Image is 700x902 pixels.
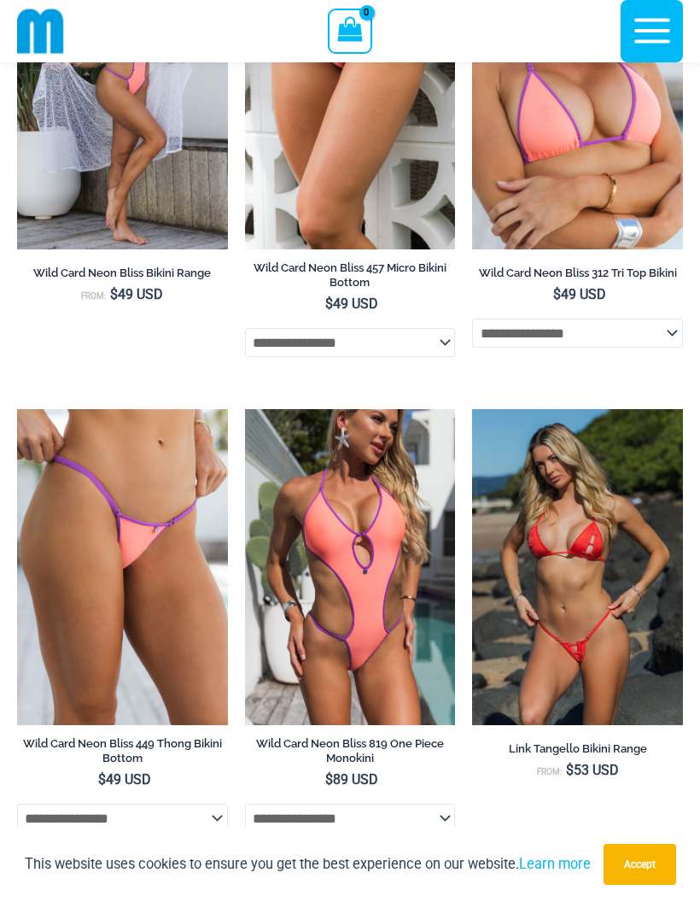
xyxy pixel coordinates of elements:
a: Link Tangello Bikini Range [472,741,683,762]
a: Link Tangello 3070 Tri Top 4580 Micro 01Link Tangello 8650 One Piece Monokini 12Link Tangello 865... [472,409,683,725]
img: Wild Card Neon Bliss 819 One Piece 04 [245,409,456,725]
bdi: 49 USD [110,286,163,302]
h2: Wild Card Neon Bliss 312 Tri Top Bikini [472,266,683,280]
span: $ [98,771,106,788]
a: View Shopping Cart, empty [328,9,371,53]
a: Learn more [519,856,591,872]
img: Link Tangello 3070 Tri Top 4580 Micro 01 [472,409,683,725]
h2: Link Tangello Bikini Range [472,741,683,756]
img: Wild Card Neon Bliss 449 Thong 01 [17,409,228,725]
span: $ [110,286,118,302]
a: Wild Card Neon Bliss 449 Thong 01Wild Card Neon Bliss 449 Thong 02Wild Card Neon Bliss 449 Thong 02 [17,409,228,725]
span: From: [537,767,562,776]
button: Accept [604,844,676,885]
h2: Wild Card Neon Bliss 819 One Piece Monokini [245,736,456,765]
a: Wild Card Neon Bliss 457 Micro Bikini Bottom [245,261,456,296]
p: This website uses cookies to ensure you get the best experience on our website. [25,852,591,876]
h2: Wild Card Neon Bliss Bikini Range [17,266,228,280]
a: Wild Card Neon Bliss 312 Tri Top Bikini [472,266,683,286]
span: $ [566,762,574,778]
bdi: 49 USD [98,771,151,788]
a: Wild Card Neon Bliss Bikini Range [17,266,228,286]
bdi: 89 USD [325,771,378,788]
span: $ [553,286,561,302]
a: Wild Card Neon Bliss 819 One Piece Monokini [245,736,456,771]
a: Wild Card Neon Bliss 449 Thong Bikini Bottom [17,736,228,771]
img: cropped mm emblem [17,8,64,55]
h2: Wild Card Neon Bliss 449 Thong Bikini Bottom [17,736,228,765]
bdi: 49 USD [325,296,378,312]
span: $ [325,296,333,312]
bdi: 49 USD [553,286,606,302]
bdi: 53 USD [566,762,619,778]
h2: Wild Card Neon Bliss 457 Micro Bikini Bottom [245,261,456,290]
span: $ [325,771,333,788]
span: From: [81,291,106,301]
a: Wild Card Neon Bliss 819 One Piece 04Wild Card Neon Bliss 819 One Piece 05Wild Card Neon Bliss 81... [245,409,456,725]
